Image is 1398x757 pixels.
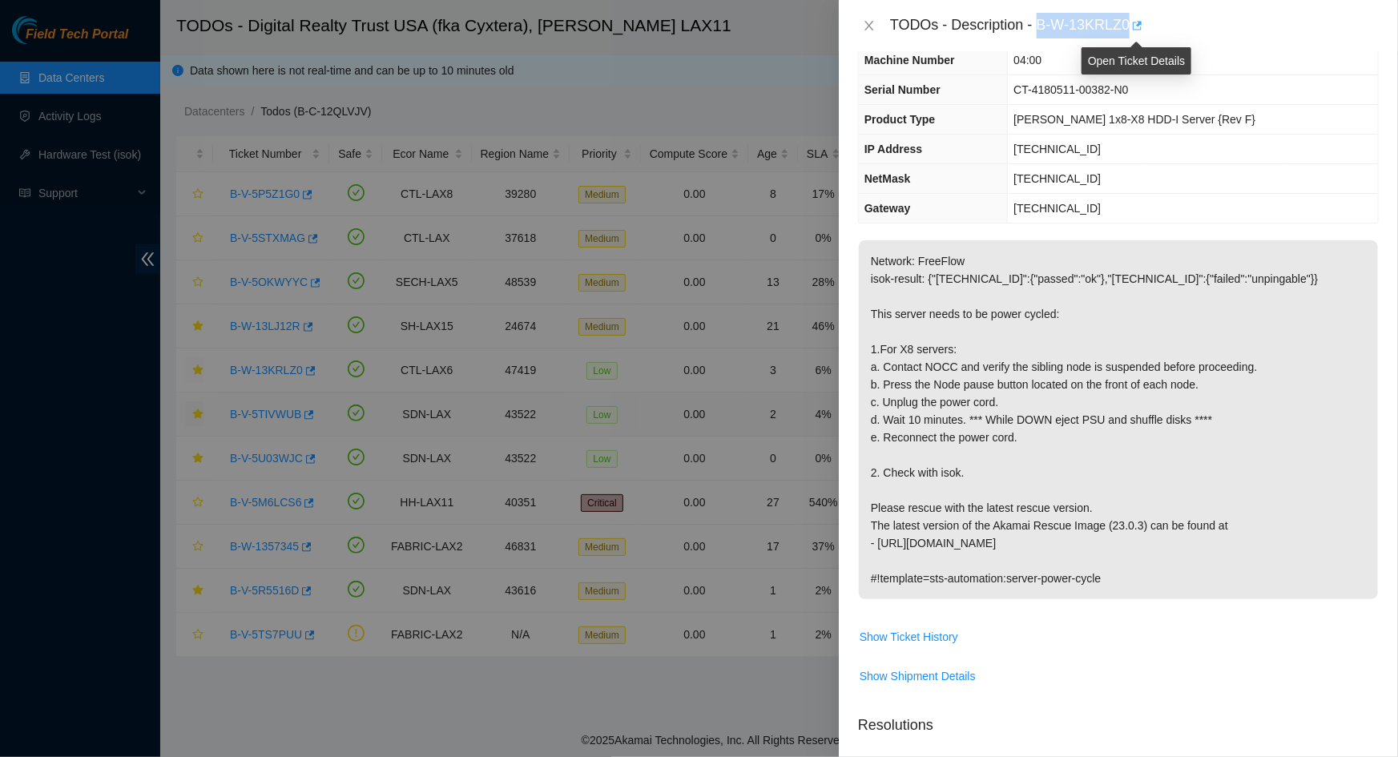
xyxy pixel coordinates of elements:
span: Show Ticket History [860,628,958,646]
span: Show Shipment Details [860,667,976,685]
button: Show Ticket History [859,624,959,650]
span: Product Type [864,113,935,126]
span: 04:00 [1013,54,1041,66]
span: [TECHNICAL_ID] [1013,202,1101,215]
span: Serial Number [864,83,941,96]
p: Network: FreeFlow isok-result: {"[TECHNICAL_ID]":{"passed":"ok"},"[TECHNICAL_ID]":{"failed":"unpi... [859,240,1378,599]
span: NetMask [864,172,911,185]
button: Close [858,18,880,34]
span: Gateway [864,202,911,215]
button: Show Shipment Details [859,663,977,689]
span: CT-4180511-00382-N0 [1013,83,1128,96]
span: [TECHNICAL_ID] [1013,172,1101,185]
div: TODOs - Description - B-W-13KRLZ0 [890,13,1379,38]
div: Open Ticket Details [1082,47,1191,74]
p: Resolutions [858,702,1379,736]
span: [PERSON_NAME] 1x8-X8 HDD-I Server {Rev F} [1013,113,1255,126]
span: close [863,19,876,32]
span: IP Address [864,143,922,155]
span: [TECHNICAL_ID] [1013,143,1101,155]
span: Machine Number [864,54,955,66]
